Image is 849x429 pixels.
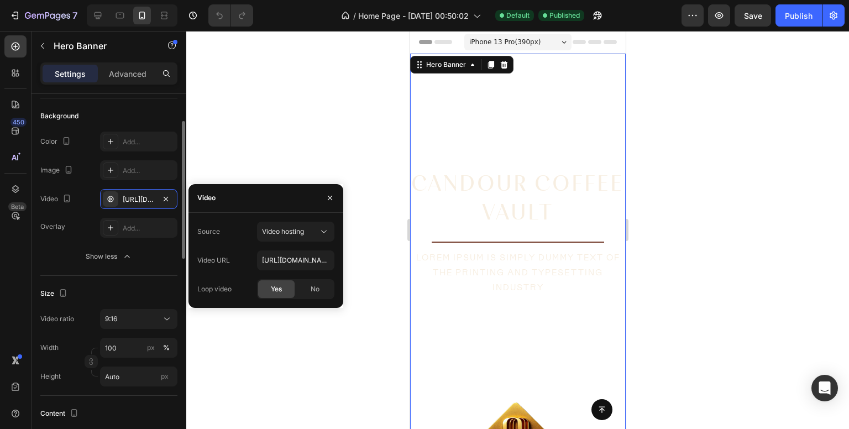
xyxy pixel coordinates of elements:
[735,4,771,27] button: Save
[775,4,822,27] button: Publish
[100,338,177,358] input: px%
[506,11,530,20] span: Default
[40,343,59,353] label: Width
[109,68,146,80] p: Advanced
[161,372,169,380] span: px
[8,202,27,211] div: Beta
[55,68,86,80] p: Settings
[11,118,27,127] div: 450
[40,314,74,324] div: Video ratio
[105,315,117,323] span: 9:16
[54,39,148,53] p: Hero Banner
[163,343,170,353] div: %
[744,11,762,20] span: Save
[208,4,253,27] div: Undo/Redo
[72,9,77,22] p: 7
[197,284,232,294] div: Loop video
[257,222,334,242] button: Video hosting
[549,11,580,20] span: Published
[40,111,78,121] div: Background
[40,134,73,149] div: Color
[271,284,282,294] span: Yes
[100,309,177,329] button: 9:16
[40,286,70,301] div: Size
[123,137,175,147] div: Add...
[147,343,155,353] div: px
[123,195,155,205] div: [URL][DOMAIN_NAME]
[358,10,469,22] span: Home Page - [DATE] 00:50:02
[262,227,304,236] span: Video hosting
[160,341,173,354] button: px
[197,255,230,265] div: Video URL
[197,193,216,203] div: Video
[40,222,65,232] div: Overlay
[4,4,82,27] button: 7
[811,375,838,401] div: Open Intercom Messenger
[86,251,133,262] div: Show less
[785,10,813,22] div: Publish
[144,341,158,354] button: %
[40,406,81,421] div: Content
[40,192,74,207] div: Video
[123,223,175,233] div: Add...
[197,227,220,237] div: Source
[100,367,177,386] input: px
[123,166,175,176] div: Add...
[353,10,356,22] span: /
[410,31,626,429] iframe: Design area
[40,163,75,178] div: Image
[257,250,334,270] input: E.g: https://gempages.net
[40,372,61,381] label: Height
[311,284,319,294] span: No
[40,247,177,266] button: Show less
